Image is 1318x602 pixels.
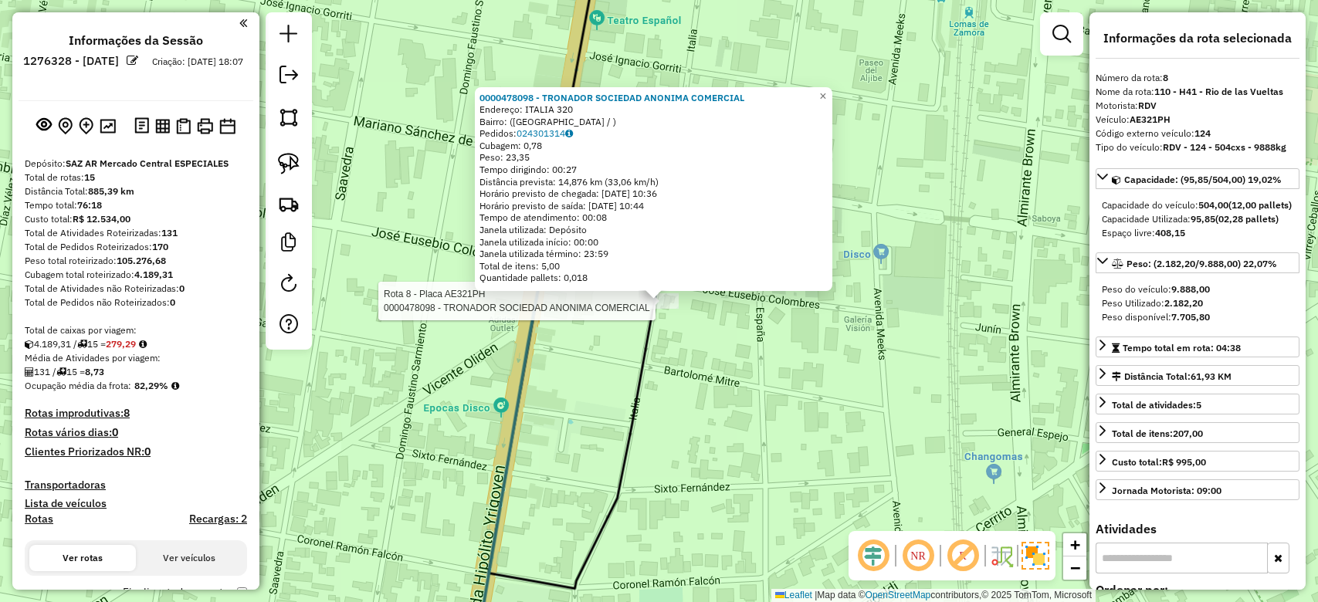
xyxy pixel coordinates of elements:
em: Alterar nome da sessão [127,55,138,66]
a: Criar rota [272,187,306,221]
div: Horário previsto de saída: [DATE] 10:44 [479,200,828,212]
a: OpenStreetMap [866,590,931,600]
div: Total de Atividades Roteirizadas: [25,226,247,240]
div: Capacidade Utilizada: [1102,212,1293,226]
strong: 2.182,20 [1164,297,1203,309]
div: Pedidos: [479,127,828,140]
i: Cubagem total roteirizado [25,340,34,349]
i: Observações [565,129,573,138]
a: Jornada Motorista: 09:00 [1096,479,1299,500]
a: Distância Total:61,93 KM [1096,365,1299,386]
a: Exibir filtros [1046,19,1077,49]
span: Exibir rótulo [944,537,981,574]
a: Criar modelo [273,227,304,262]
div: Distância prevista: 14,876 km (33,06 km/h) [479,176,828,188]
div: Número da rota: [1096,71,1299,85]
img: Exibir/Ocultar setores [1022,542,1049,570]
div: Peso Utilizado: [1102,296,1293,310]
div: Total de itens: [1112,427,1203,441]
div: Janela utilizada: Depósito [479,224,828,236]
strong: 8 [1163,72,1168,83]
div: 4.189,31 / 15 = [25,337,247,351]
button: Visualizar relatório de Roteirização [152,115,173,136]
a: 0000478098 - TRONADOR SOCIEDAD ANONIMA COMERCIAL [479,92,744,103]
span: Capacidade: (95,85/504,00) 19,02% [1124,174,1282,185]
strong: 5 [1196,399,1201,411]
a: Custo total:R$ 995,00 [1096,451,1299,472]
a: Capacidade: (95,85/504,00) 19,02% [1096,168,1299,189]
span: Cubagem: 0,78 [479,140,542,151]
span: | [815,590,817,600]
div: Total de caixas por viagem: [25,323,247,337]
div: Tempo dirigindo: 00:27 [479,164,828,176]
strong: (12,00 pallets) [1228,199,1292,211]
span: Total de atividades: [1112,399,1201,411]
strong: 0 [112,425,118,439]
div: Tempo total: [25,198,247,212]
a: Clique aqui para minimizar o painel [239,14,247,32]
div: Horário previsto de chegada: [DATE] 10:36 [479,188,828,200]
div: Total de Atividades não Roteirizadas: [25,282,247,296]
h6: 1276328 - [DATE] [23,54,119,68]
div: Custo total: [25,212,247,226]
div: Distância Total: [25,184,247,198]
span: 61,93 KM [1191,370,1232,382]
span: Ocultar deslocamento [855,537,892,574]
input: Finalizar todas as rotas [237,587,247,597]
span: − [1070,558,1080,577]
span: Tempo total em rota: 04:38 [1123,342,1241,353]
div: Média de Atividades por viagem: [25,351,247,365]
i: Total de rotas [77,340,87,349]
strong: R$ 12.534,00 [73,213,130,225]
strong: 8,73 [85,366,104,377]
h4: Atividades [1096,522,1299,536]
div: Veículo: [1096,113,1299,127]
button: Adicionar Atividades [76,114,97,138]
span: × [819,90,826,103]
div: 131 / 15 = [25,365,247,379]
strong: 0 [170,296,175,308]
div: Código externo veículo: [1096,127,1299,140]
strong: 0 [179,282,185,294]
strong: 15 [84,171,95,183]
h4: Lista de veículos [25,497,247,510]
strong: 170 [152,241,168,252]
label: Finalizar todas as rotas [123,584,247,600]
strong: 7.705,80 [1171,311,1210,323]
i: Total de Atividades [25,367,34,377]
img: Selecionar atividades - laço [278,153,300,174]
i: Meta Caixas/viagem: 455,39 Diferença: -176,10 [139,340,147,349]
strong: 95,85 [1191,213,1215,225]
label: Ordenar por: [1096,580,1299,599]
div: Motorista: [1096,99,1299,113]
strong: 124 [1194,127,1211,139]
span: Ocultar NR [900,537,937,574]
div: Janela utilizada término: 23:59 [479,248,828,260]
div: Capacidade do veículo: [1102,198,1293,212]
strong: 82,29% [134,380,168,391]
h4: Recargas: 2 [189,512,247,526]
button: Centralizar mapa no depósito ou ponto de apoio [55,114,76,138]
a: Leaflet [775,590,812,600]
strong: RDV [1138,100,1157,111]
span: + [1070,535,1080,554]
div: Bairro: ([GEOGRAPHIC_DATA] / ) [479,116,828,128]
div: Espaço livre: [1102,226,1293,240]
div: Endereço: ITALIA 320 [479,103,828,116]
i: Total de rotas [56,367,66,377]
div: Map data © contributors,© 2025 TomTom, Microsoft [771,589,1096,602]
h4: Rotas vários dias: [25,426,247,439]
a: Close popup [814,87,832,106]
button: Imprimir Rotas [194,115,216,137]
button: Ver veículos [136,545,242,571]
div: Distância Total: [1112,370,1232,384]
span: Ocupação média da frota: [25,380,131,391]
div: Custo total: [1112,455,1206,469]
strong: AE321PH [1130,113,1171,125]
button: Visualizar Romaneio [173,115,194,137]
div: Peso: (2.182,20/9.888,00) 22,07% [1096,276,1299,330]
div: Tipo do veículo: [1096,140,1299,154]
h4: Informações da rota selecionada [1096,31,1299,46]
strong: 504,00 [1198,199,1228,211]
